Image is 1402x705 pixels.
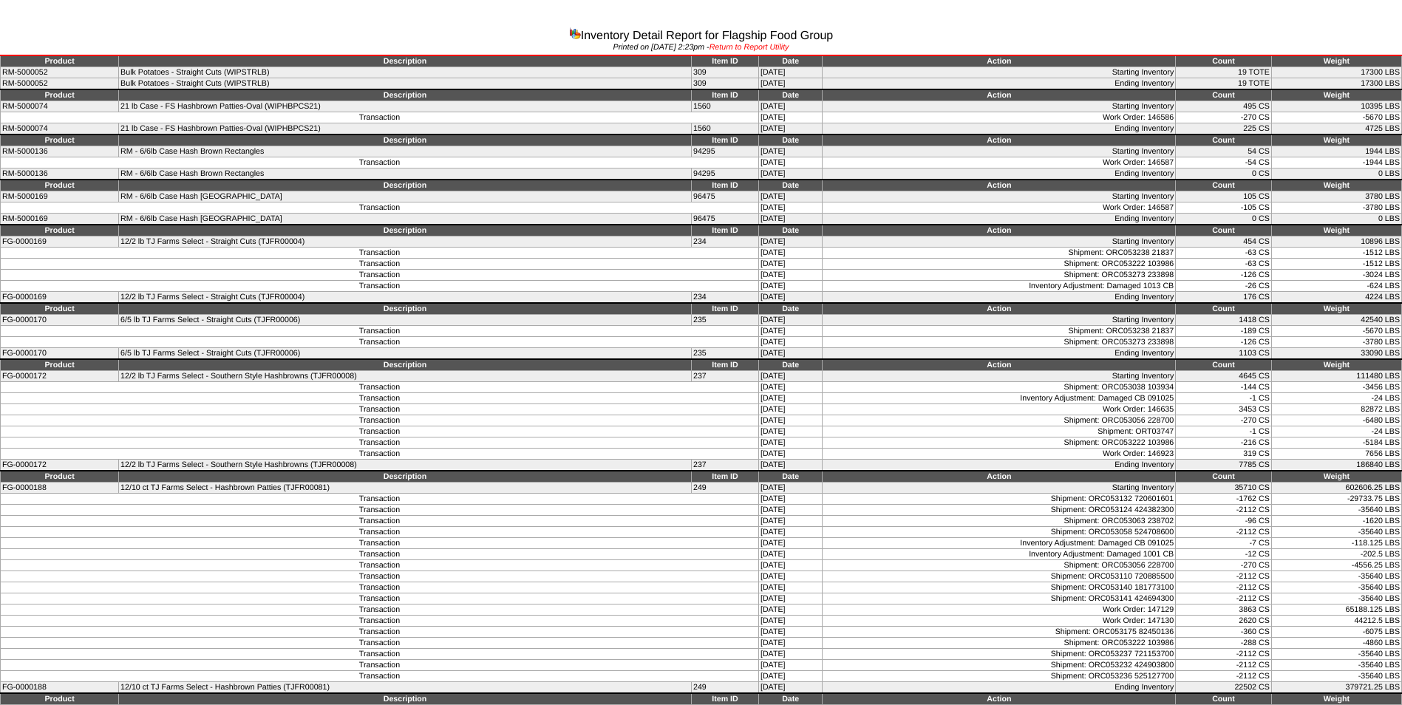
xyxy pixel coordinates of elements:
[1,180,119,191] td: Product
[758,426,823,437] td: [DATE]
[119,78,692,90] td: Bulk Potatoes - Straight Cuts (WIPSTRLB)
[692,101,759,112] td: 1560
[1176,449,1272,460] td: 319 CS
[119,55,692,67] td: Description
[1176,393,1272,404] td: -1 CS
[1176,326,1272,337] td: -189 CS
[119,315,692,326] td: 6/5 lb TJ Farms Select - Straight Cuts (TJFR00006)
[1176,168,1272,180] td: 0 CS
[823,549,1176,560] td: Inventory Adjustment: Damaged 1001 CB
[692,134,759,146] td: Item ID
[823,146,1176,157] td: Starting Inventory
[823,371,1176,382] td: Starting Inventory
[1176,55,1272,67] td: Count
[1271,560,1401,571] td: -4556.25 LBS
[758,202,823,214] td: [DATE]
[1176,404,1272,415] td: 3453 CS
[758,236,823,248] td: [DATE]
[692,123,759,135] td: 1560
[758,89,823,101] td: Date
[1271,146,1401,157] td: 1944 LBS
[119,89,692,101] td: Description
[1176,292,1272,304] td: 176 CS
[1,292,119,304] td: FG-0000169
[1,371,119,382] td: FG-0000172
[1271,67,1401,78] td: 17300 LBS
[1,78,119,90] td: RM-5000052
[1,326,759,337] td: Transaction
[1176,146,1272,157] td: 54 CS
[823,315,1176,326] td: Starting Inventory
[1,582,759,593] td: Transaction
[823,505,1176,516] td: Shipment: ORC053124 424382300
[823,112,1176,123] td: Work Order: 146586
[758,560,823,571] td: [DATE]
[1176,259,1272,270] td: -63 CS
[1,604,759,616] td: Transaction
[1176,248,1272,259] td: -63 CS
[823,437,1176,449] td: Shipment: ORC053222 103986
[1,112,759,123] td: Transaction
[823,415,1176,426] td: Shipment: ORC053056 228700
[1271,449,1401,460] td: 7656 LBS
[1271,101,1401,112] td: 10395 LBS
[1271,505,1401,516] td: -35640 LBS
[1176,437,1272,449] td: -216 CS
[1,225,119,236] td: Product
[823,89,1176,101] td: Action
[1176,202,1272,214] td: -105 CS
[1176,180,1272,191] td: Count
[1,415,759,426] td: Transaction
[1,236,119,248] td: FG-0000169
[119,180,692,191] td: Description
[823,483,1176,494] td: Starting Inventory
[692,359,759,371] td: Item ID
[758,371,823,382] td: [DATE]
[758,55,823,67] td: Date
[119,146,692,157] td: RM - 6/6lb Case Hash Brown Rectangles
[1,67,119,78] td: RM-5000052
[1176,123,1272,135] td: 225 CS
[1176,371,1272,382] td: 4645 CS
[1,404,759,415] td: Transaction
[823,236,1176,248] td: Starting Inventory
[119,303,692,315] td: Description
[1176,527,1272,538] td: -2112 CS
[1271,303,1401,315] td: Weight
[1,505,759,516] td: Transaction
[1,157,759,168] td: Transaction
[823,180,1176,191] td: Action
[1176,191,1272,202] td: 105 CS
[823,326,1176,337] td: Shipment: ORC053238 21837
[1176,571,1272,582] td: -2112 CS
[823,303,1176,315] td: Action
[1271,236,1401,248] td: 10896 LBS
[1271,359,1401,371] td: Weight
[823,55,1176,67] td: Action
[758,146,823,157] td: [DATE]
[1,437,759,449] td: Transaction
[1271,315,1401,326] td: 42540 LBS
[1176,270,1272,281] td: -126 CS
[758,494,823,505] td: [DATE]
[1176,382,1272,393] td: -144 CS
[119,371,692,382] td: 12/2 lb TJ Farms Select - Southern Style Hashbrowns (TJFR00008)
[823,134,1176,146] td: Action
[823,123,1176,135] td: Ending Inventory
[119,471,692,483] td: Description
[1176,89,1272,101] td: Count
[758,449,823,460] td: [DATE]
[119,67,692,78] td: Bulk Potatoes - Straight Cuts (WIPSTRLB)
[692,146,759,157] td: 94295
[758,505,823,516] td: [DATE]
[758,123,823,135] td: [DATE]
[823,560,1176,571] td: Shipment: ORC053056 228700
[823,348,1176,360] td: Ending Inventory
[1271,259,1401,270] td: -1512 LBS
[1271,214,1401,225] td: 0 LBS
[1176,214,1272,225] td: 0 CS
[1176,67,1272,78] td: 19 TOTE
[758,168,823,180] td: [DATE]
[758,483,823,494] td: [DATE]
[823,270,1176,281] td: Shipment: ORC053273 233898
